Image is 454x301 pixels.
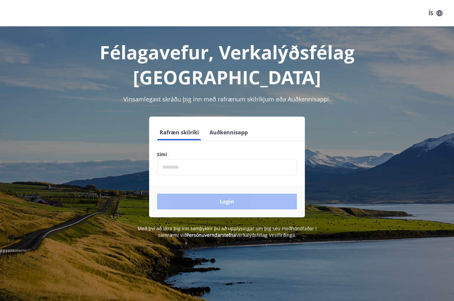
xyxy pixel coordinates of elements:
a: Persónuverndarstefna [186,232,236,238]
label: Sími [157,151,297,158]
span: Með því að skrá þig inn samþykkir þú að upplýsingar um þig séu meðhöndlaðar í samræmi við Verkalý... [138,225,317,238]
button: Rafræn skilríki [157,124,202,140]
button: Auðkennisapp [207,124,250,140]
button: ÍS [425,7,446,19]
h1: Félagavefur, Verkalýðsfélag [GEOGRAPHIC_DATA] [8,40,446,90]
span: Vinsamlegast skráðu þig inn með rafrænum skilríkjum eða Auðkennisappi. [123,95,331,103]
